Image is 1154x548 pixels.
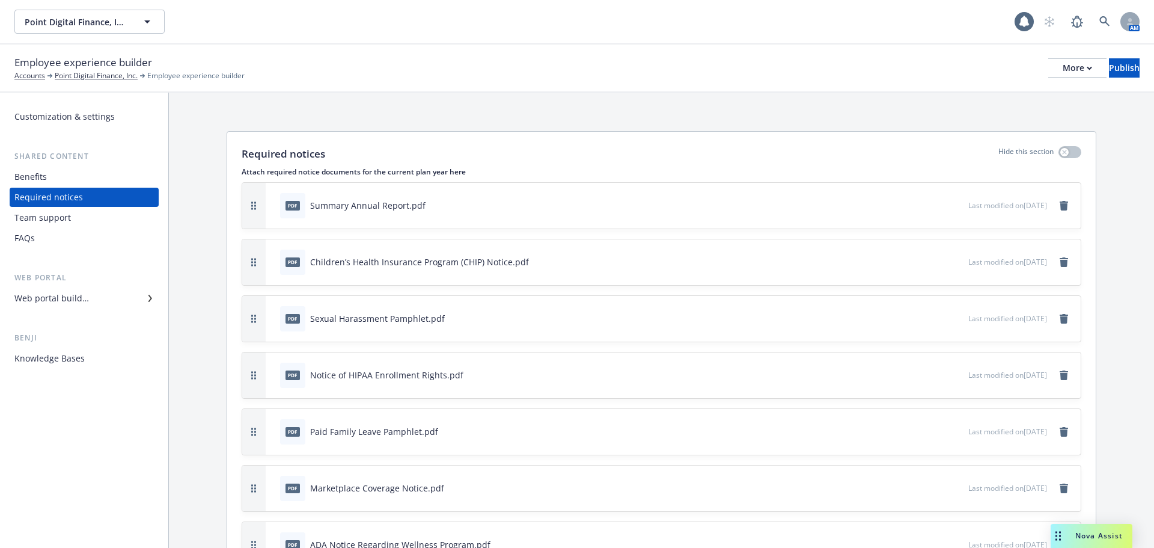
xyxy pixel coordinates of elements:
[55,70,138,81] a: Point Digital Finance, Inc.
[1109,58,1140,78] button: Publish
[953,199,963,212] button: preview file
[10,107,159,126] a: Customization & settings
[968,426,1047,437] span: Last modified on [DATE]
[933,369,943,381] button: download file
[968,370,1047,380] span: Last modified on [DATE]
[285,201,300,210] span: pdf
[953,369,963,381] button: preview file
[953,482,963,494] button: preview file
[933,425,943,438] button: download file
[968,483,1047,493] span: Last modified on [DATE]
[285,257,300,266] span: pdf
[10,332,159,344] div: Benji
[10,167,159,186] a: Benefits
[933,482,943,494] button: download file
[14,188,83,207] div: Required notices
[10,150,159,162] div: Shared content
[242,146,325,162] p: Required notices
[310,425,438,438] div: Paid Family Leave Pamphlet.pdf
[1109,59,1140,77] div: Publish
[310,312,445,325] div: Sexual Harassment Pamphlet.pdf
[10,229,159,248] a: FAQs
[285,484,300,493] span: pdf
[1048,58,1107,78] button: More
[10,188,159,207] a: Required notices
[1037,10,1061,34] a: Start snowing
[14,229,35,248] div: FAQs
[953,425,963,438] button: preview file
[968,257,1047,267] span: Last modified on [DATE]
[14,107,115,126] div: Customization & settings
[14,289,89,308] div: Web portal builder
[310,256,529,268] div: Children’s Health Insurance Program (CHIP) Notice.pdf
[1057,255,1071,269] a: remove
[1057,312,1071,326] a: remove
[10,349,159,368] a: Knowledge Bases
[14,70,45,81] a: Accounts
[1075,531,1123,541] span: Nova Assist
[953,312,963,325] button: preview file
[285,427,300,436] span: pdf
[14,10,165,34] button: Point Digital Finance, Inc.
[285,314,300,323] span: pdf
[933,199,943,212] button: download file
[968,200,1047,211] span: Last modified on [DATE]
[310,369,463,381] div: Notice of HIPAA Enrollment Rights.pdf
[1057,368,1071,383] a: remove
[1057,199,1071,213] a: remove
[998,146,1054,162] p: Hide this section
[10,208,159,227] a: Team support
[310,482,444,494] div: Marketplace Coverage Notice.pdf
[1057,481,1071,496] a: remove
[1051,524,1132,548] button: Nova Assist
[933,256,943,268] button: download file
[1093,10,1117,34] a: Search
[1051,524,1066,548] div: Drag to move
[285,371,300,380] span: pdf
[10,289,159,308] a: Web portal builder
[14,167,47,186] div: Benefits
[14,55,152,70] span: Employee experience builder
[147,70,245,81] span: Employee experience builder
[310,199,426,212] div: Summary Annual Report.pdf
[968,313,1047,324] span: Last modified on [DATE]
[14,208,71,227] div: Team support
[1065,10,1089,34] a: Report a Bug
[25,16,129,28] span: Point Digital Finance, Inc.
[953,256,963,268] button: preview file
[10,272,159,284] div: Web portal
[14,349,85,368] div: Knowledge Bases
[1057,425,1071,439] a: remove
[242,167,1081,177] p: Attach required notice documents for the current plan year here
[1063,59,1092,77] div: More
[933,312,943,325] button: download file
